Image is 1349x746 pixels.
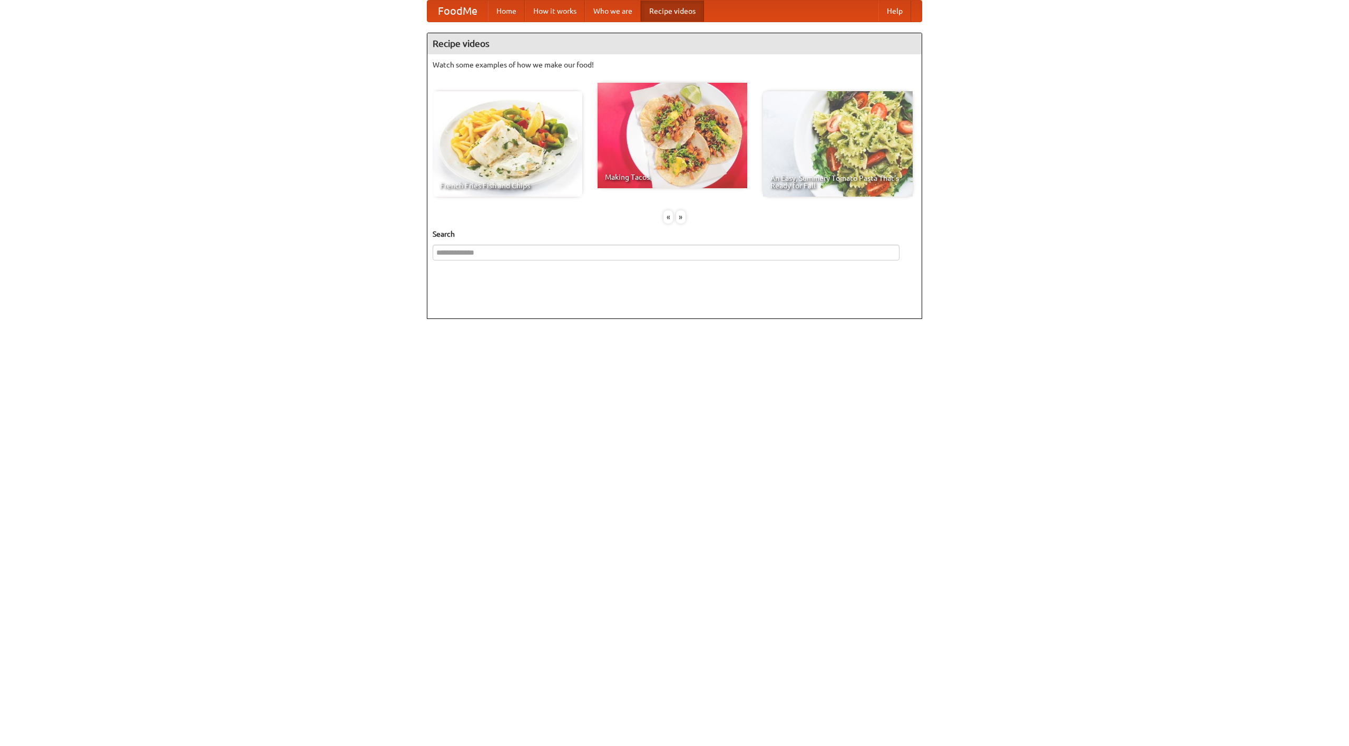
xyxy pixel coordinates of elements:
[427,33,922,54] h4: Recipe videos
[433,91,582,197] a: French Fries Fish and Chips
[770,175,905,189] span: An Easy, Summery Tomato Pasta That's Ready for Fall
[525,1,585,22] a: How it works
[427,1,488,22] a: FoodMe
[605,173,740,181] span: Making Tacos
[641,1,704,22] a: Recipe videos
[440,182,575,189] span: French Fries Fish and Chips
[598,83,747,188] a: Making Tacos
[676,210,686,224] div: »
[763,91,913,197] a: An Easy, Summery Tomato Pasta That's Ready for Fall
[585,1,641,22] a: Who we are
[433,60,916,70] p: Watch some examples of how we make our food!
[878,1,911,22] a: Help
[433,229,916,239] h5: Search
[663,210,673,224] div: «
[488,1,525,22] a: Home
